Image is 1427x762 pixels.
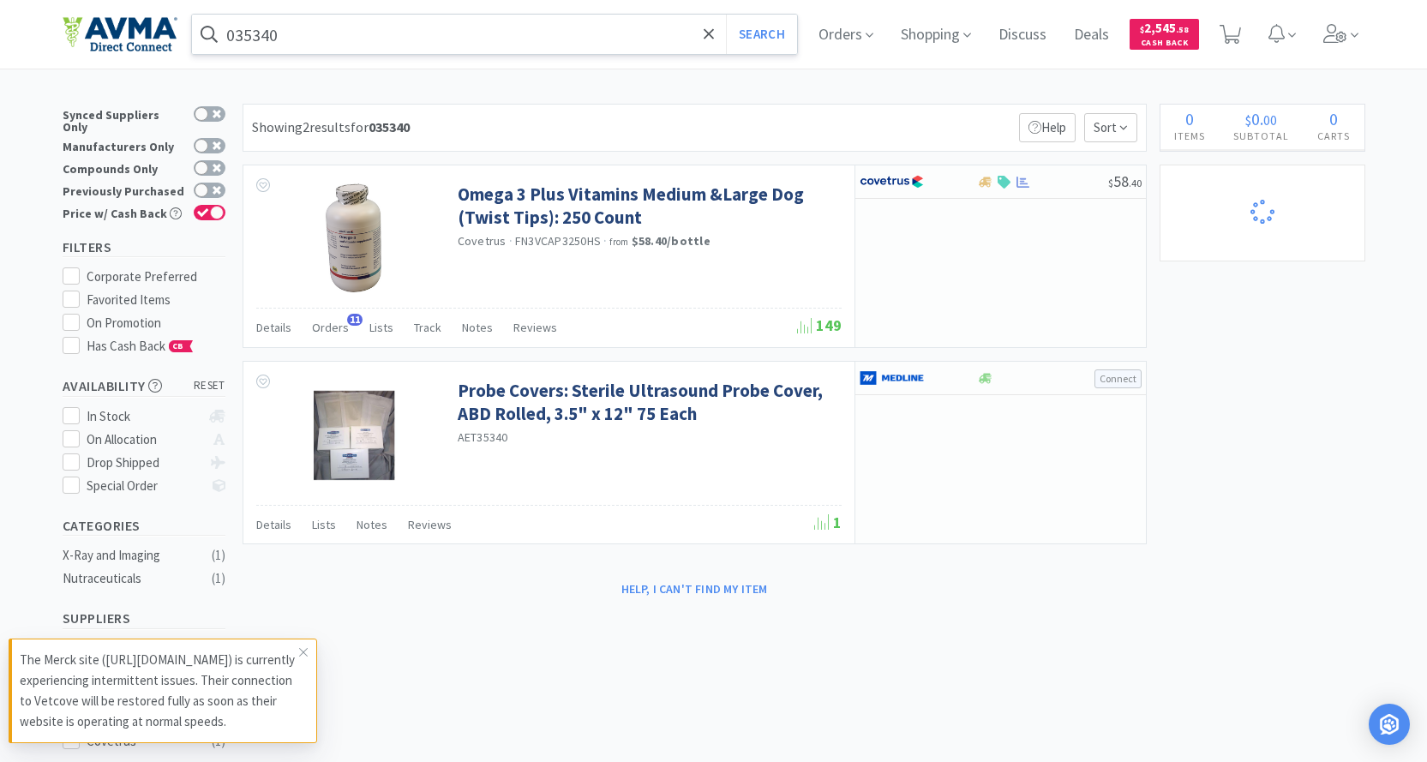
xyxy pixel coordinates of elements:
span: . 58 [1176,24,1189,35]
span: reset [194,377,225,395]
div: Manufacturers Only [63,138,185,153]
div: Compounds Only [63,160,185,175]
span: Notes [462,320,493,335]
span: Track [414,320,441,335]
span: Has Cash Back [87,338,194,354]
div: Showing 2 results [252,117,410,139]
div: Open Intercom Messenger [1369,704,1410,745]
span: 149 [797,315,842,335]
a: Discuss [992,27,1053,43]
span: $ [1140,24,1144,35]
a: Covetrus [458,233,507,249]
span: Cash Back [1140,39,1189,50]
a: $2,545.58Cash Back [1130,11,1199,57]
span: $ [1245,111,1251,129]
span: Orders [312,320,349,335]
div: ( 1 ) [212,568,225,589]
a: Deals [1067,27,1116,43]
h4: Carts [1304,128,1364,144]
span: 1 [814,513,842,532]
h4: Subtotal [1220,128,1304,144]
span: Lists [312,517,336,532]
div: Special Order [87,476,201,496]
span: AET35340 [458,429,508,445]
button: Help, I can't find my item [611,574,778,603]
span: $ [1108,177,1113,189]
h5: Availability [63,376,225,396]
div: On Allocation [87,429,201,450]
span: 0 [1185,108,1194,129]
span: FN3VCAP3250HS [515,233,601,249]
div: Previously Purchased [63,183,185,197]
p: The Merck site ([URL][DOMAIN_NAME]) is currently experiencing intermittent issues. Their connecti... [20,650,299,732]
span: Lists [369,320,393,335]
div: ( 1 ) [212,545,225,566]
span: Notes [357,517,387,532]
img: ddde1890edc24ea2b5a5f6ac9a6a61fc_629044.jpeg [299,379,411,490]
span: 58 [1108,171,1142,191]
span: 0 [1329,108,1338,129]
div: Corporate Preferred [87,267,225,287]
span: . 40 [1129,177,1142,189]
div: Nutraceuticals [63,568,201,589]
div: Drop Shipped [87,453,201,473]
span: CB [170,341,187,351]
strong: $58.40 / bottle [632,233,711,249]
h4: Items [1160,128,1220,144]
img: 77fca1acd8b6420a9015268ca798ef17_1.png [860,169,924,195]
strong: 035340 [369,118,410,135]
span: from [609,236,628,248]
h5: Filters [63,237,225,257]
div: Price w/ Cash Back [63,205,185,219]
span: Details [256,517,291,532]
div: Synced Suppliers Only [63,106,185,133]
span: 2,545 [1140,20,1189,36]
p: Help [1019,113,1076,142]
h5: Suppliers [63,609,225,628]
h5: Categories [63,516,225,536]
div: In Stock [87,406,201,427]
div: On Promotion [87,313,225,333]
img: a646391c64b94eb2892348a965bf03f3_134.png [860,365,924,391]
a: Omega 3 Plus Vitamins Medium &Large Dog (Twist Tips): 250 Count [458,183,837,230]
span: Sort [1084,113,1137,142]
div: . [1220,111,1304,128]
span: 11 [347,314,363,326]
button: Search [726,15,797,54]
img: e4e33dab9f054f5782a47901c742baa9_102.png [63,16,177,52]
span: Details [256,320,291,335]
div: Favorited Items [87,290,225,310]
a: Probe Covers: Sterile Ultrasound Probe Cover, ABD Rolled, 3.5" x 12" 75 Each [458,379,837,426]
span: 0 [1251,108,1260,129]
span: · [603,233,607,249]
div: X-Ray and Imaging [63,545,201,566]
span: · [509,233,513,249]
span: Reviews [513,320,557,335]
button: Connect [1094,369,1142,388]
input: Search by item, sku, manufacturer, ingredient, size... [192,15,798,54]
span: Reviews [408,517,452,532]
span: for [351,118,410,135]
img: ed7d001b371a426ea342e886bf180e15_552820.png [323,183,387,294]
span: 00 [1263,111,1277,129]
